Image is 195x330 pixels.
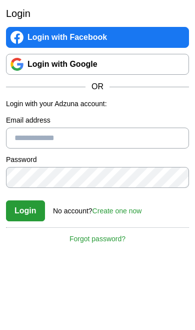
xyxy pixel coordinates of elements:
[6,155,189,165] label: Password
[6,115,189,126] label: Email address
[6,99,189,109] p: Login with your Adzuna account:
[6,200,45,221] button: Login
[6,54,189,75] a: Login with Google
[92,207,142,215] a: Create one now
[6,227,189,244] a: Forgot password?
[53,200,141,216] div: No account?
[85,81,109,93] span: OR
[6,27,189,48] a: Login with Facebook
[6,6,189,21] h2: Login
